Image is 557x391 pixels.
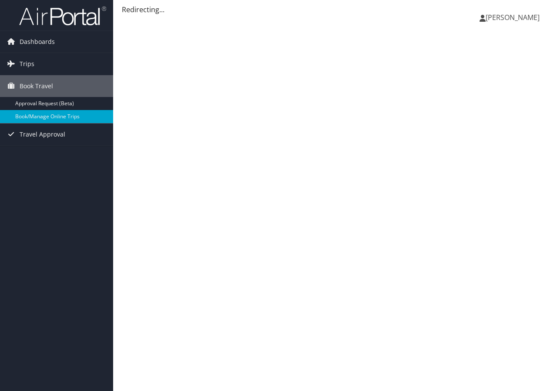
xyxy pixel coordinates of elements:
[480,4,548,30] a: [PERSON_NAME]
[486,13,540,22] span: [PERSON_NAME]
[20,124,65,145] span: Travel Approval
[20,53,34,75] span: Trips
[20,31,55,53] span: Dashboards
[122,4,548,15] div: Redirecting...
[20,75,53,97] span: Book Travel
[19,6,106,26] img: airportal-logo.png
